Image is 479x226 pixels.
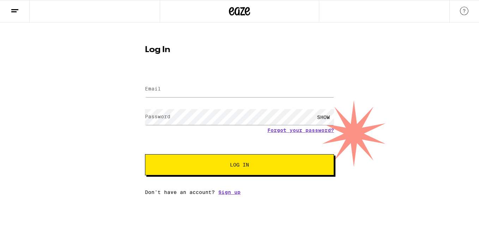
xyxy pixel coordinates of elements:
h1: Log In [145,46,334,54]
div: Don't have an account? [145,189,334,195]
input: Email [145,81,334,97]
label: Email [145,86,161,92]
span: Log In [230,162,249,167]
div: SHOW [313,109,334,125]
a: Forgot your password? [267,127,334,133]
button: Log In [145,154,334,175]
label: Password [145,114,170,119]
a: Sign up [218,189,241,195]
